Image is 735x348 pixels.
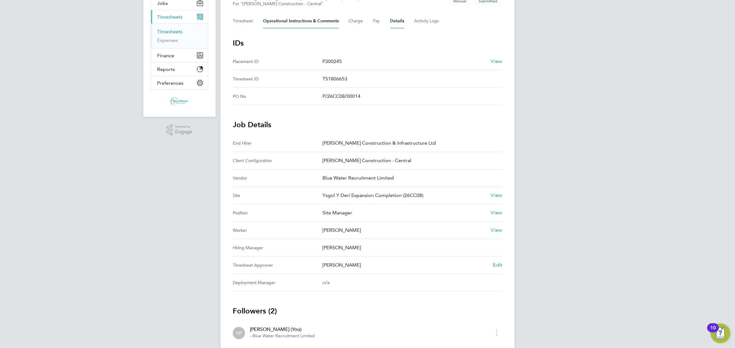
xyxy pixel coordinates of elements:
[251,333,253,339] span: ·
[151,10,208,24] button: Timesheets
[491,58,502,64] span: View
[491,58,502,65] a: View
[233,279,322,286] div: Deployment Manager
[233,75,322,83] div: Timesheet ID
[322,192,486,199] p: Ysgol Y Deri Expansion Completion (26CC08)
[322,174,497,182] p: Blue Water Recruitment Limited
[414,14,440,28] button: Activity Logs
[157,66,175,72] span: Reports
[151,76,208,90] button: Preferences
[233,1,361,6] div: For "[PERSON_NAME] Construction - Central"
[233,227,322,234] div: Worker
[250,333,251,339] span: -
[175,124,192,129] span: Powered by
[157,29,183,35] a: Timesheets
[157,37,178,43] a: Expenses
[322,261,488,269] p: [PERSON_NAME]
[236,330,242,336] span: VP
[233,192,322,199] div: Site
[175,129,192,135] span: Engage
[157,80,183,86] span: Preferences
[493,261,502,269] a: Edit
[233,209,322,217] div: Position
[322,58,486,65] p: P300245
[151,49,208,62] button: Finance
[233,174,322,182] div: Vendor
[322,157,497,164] p: [PERSON_NAME] Construction - Central
[233,261,322,269] div: Timesheet Approver
[322,244,497,251] p: [PERSON_NAME]
[233,38,502,48] h3: IDs
[491,209,502,217] a: View
[373,14,380,28] button: Pay
[233,14,253,28] button: Timesheet
[710,324,730,343] button: Open Resource Center, 10 new notifications
[233,306,502,316] h3: Followers (2)
[491,328,502,337] button: timesheet menu
[322,209,486,217] p: Site Manager
[253,333,315,339] span: Blue Water Recruitment Limited
[233,58,322,65] div: Placement ID
[491,192,502,198] span: View
[233,139,322,147] div: End Hirer
[322,93,497,100] p: P/26CC08/00014
[233,120,502,130] h3: Job Details
[491,210,502,216] span: View
[322,279,492,286] div: n/a
[167,124,193,136] a: Powered byEngage
[263,14,339,28] button: Operational Instructions & Comments
[171,96,189,106] img: bluewaterwales-logo-retina.png
[322,227,486,234] p: [PERSON_NAME]
[491,227,502,234] a: View
[233,244,322,251] div: Hiring Manager
[491,227,502,233] span: View
[710,328,716,336] div: 10
[322,139,497,147] p: [PERSON_NAME] Construction & Infrastructure Ltd
[151,62,208,76] button: Reports
[151,24,208,48] div: Timesheets
[157,0,168,6] span: Jobs
[157,14,183,20] span: Timesheets
[233,157,322,164] div: Client Configuration
[151,96,208,106] a: Go to home page
[157,53,174,58] span: Finance
[349,14,363,28] button: Charge
[233,327,245,339] div: Victoria Price (You)
[493,262,502,268] span: Edit
[250,326,315,333] div: [PERSON_NAME] (You)
[390,14,404,28] button: Details
[322,75,497,83] p: TS1806653
[491,192,502,199] a: View
[233,93,322,100] div: PO No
